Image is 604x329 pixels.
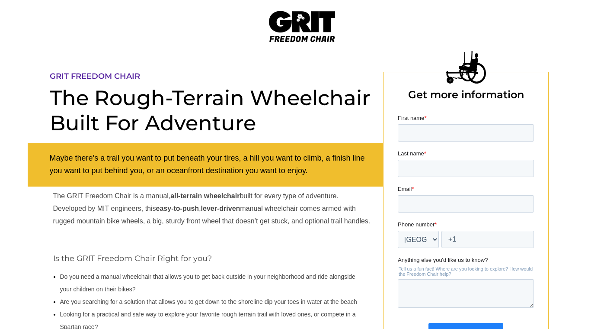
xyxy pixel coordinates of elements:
[60,273,355,293] span: Do you need a manual wheelchair that allows you to get back outside in your neighborhood and ride...
[53,192,371,225] span: The GRIT Freedom Chair is a manual, built for every type of adventure. Developed by MIT engineers...
[50,85,371,135] span: The Rough-Terrain Wheelchair Built For Adventure
[53,254,212,263] span: Is the GRIT Freedom Chair Right for you?
[60,298,357,305] span: Are you searching for a solution that allows you to get down to the shoreline dip your toes in wa...
[201,205,240,212] strong: lever-driven
[170,192,240,200] strong: all-terrain wheelchair
[50,71,140,81] span: GRIT FREEDOM CHAIR
[50,154,365,175] span: Maybe there’s a trail you want to put beneath your tires, a hill you want to climb, a finish line...
[408,88,524,101] span: Get more information
[156,205,199,212] strong: easy-to-push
